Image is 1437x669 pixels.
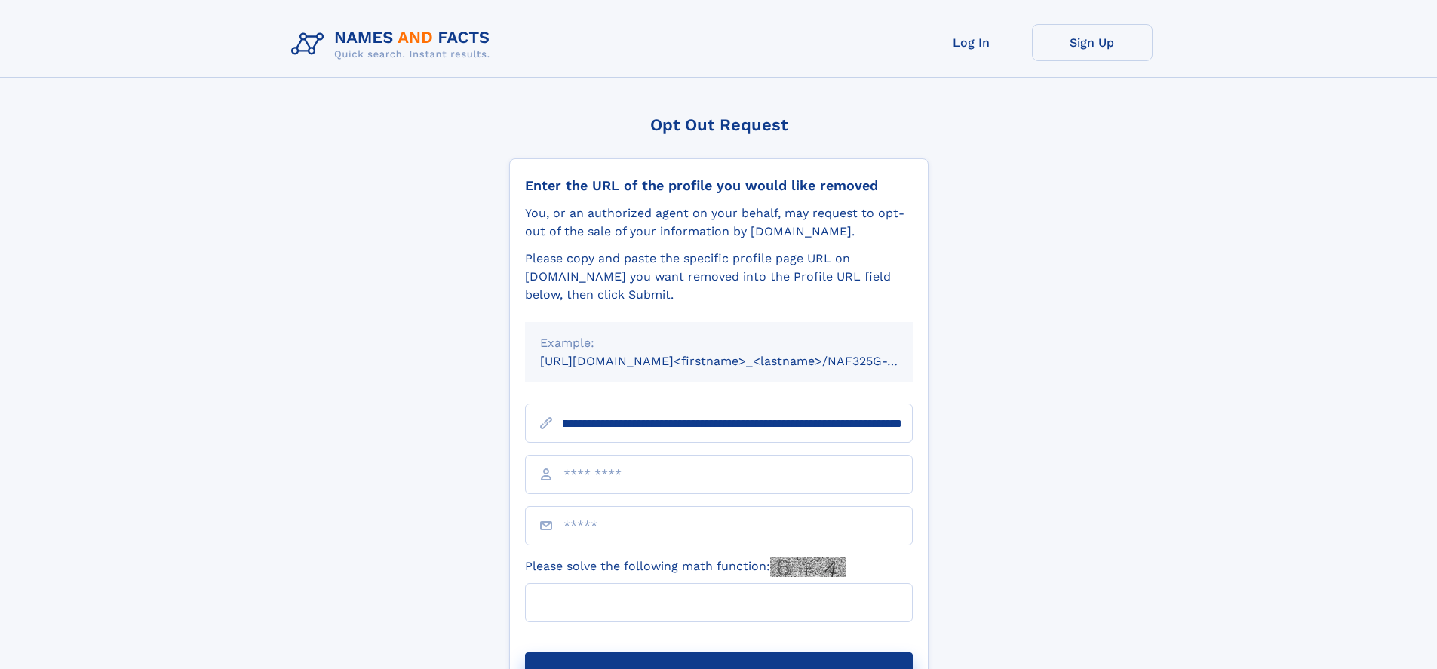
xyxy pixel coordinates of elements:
[911,24,1032,61] a: Log In
[525,177,913,194] div: Enter the URL of the profile you would like removed
[525,557,846,577] label: Please solve the following math function:
[540,334,898,352] div: Example:
[509,115,929,134] div: Opt Out Request
[1032,24,1153,61] a: Sign Up
[540,354,941,368] small: [URL][DOMAIN_NAME]<firstname>_<lastname>/NAF325G-xxxxxxxx
[525,250,913,304] div: Please copy and paste the specific profile page URL on [DOMAIN_NAME] you want removed into the Pr...
[285,24,502,65] img: Logo Names and Facts
[525,204,913,241] div: You, or an authorized agent on your behalf, may request to opt-out of the sale of your informatio...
